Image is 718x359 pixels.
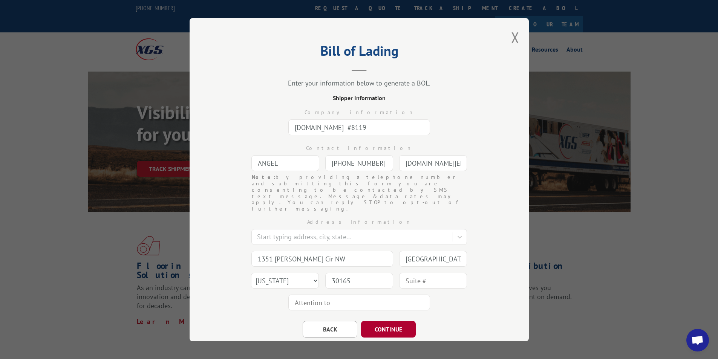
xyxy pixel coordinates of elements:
button: Close modal [511,27,519,47]
button: CONTINUE [361,321,416,338]
input: Email [399,155,467,171]
input: City [399,251,467,267]
input: Zip [325,273,393,289]
div: Enter your information below to generate a BOL. [227,79,491,87]
a: Open chat [686,329,709,351]
h2: Bill of Lading [227,46,491,60]
input: Address [251,251,393,267]
input: Phone [325,155,393,171]
input: Contact Name [251,155,319,171]
div: by providing a telephone number and submitting this form you are consenting to be contacted by SM... [252,174,467,212]
input: Suite # [399,273,467,289]
input: Attention to [288,295,430,310]
strong: Note: [252,174,276,180]
div: Address Information [227,218,491,226]
input: Company Name [288,119,430,135]
div: Contact information [227,144,491,152]
button: BACK [303,321,357,338]
div: Shipper Information [227,93,491,102]
div: Company information [227,108,491,116]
